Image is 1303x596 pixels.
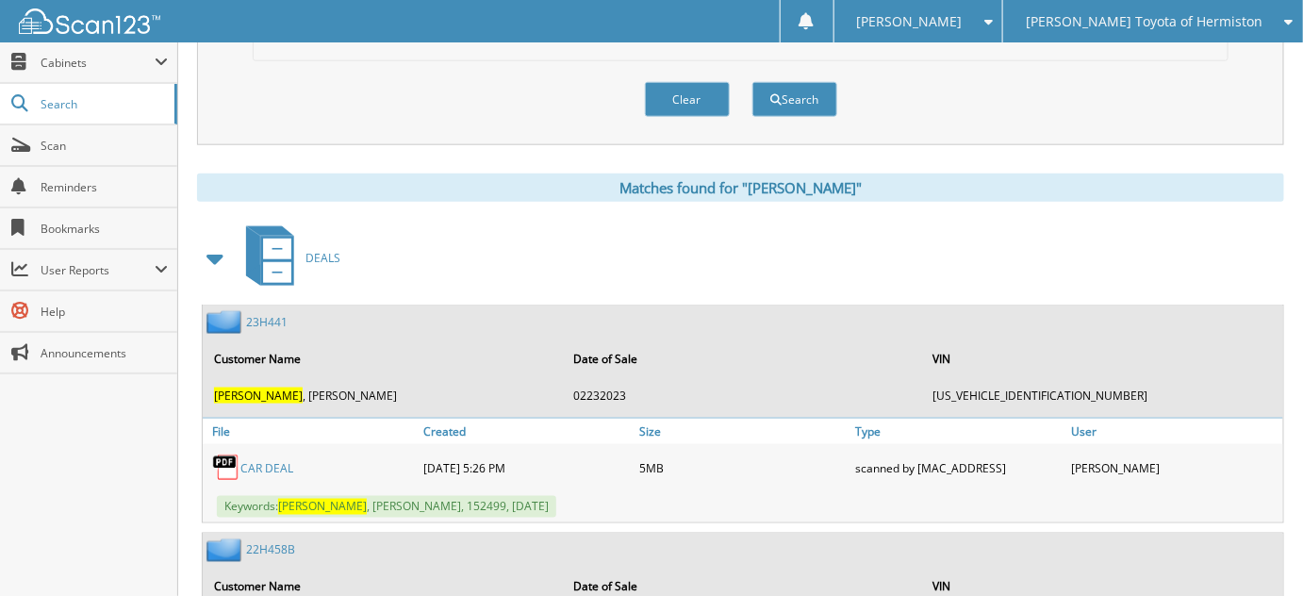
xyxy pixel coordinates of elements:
[205,339,562,378] th: Customer Name
[217,496,556,518] span: Keywords: , [PERSON_NAME], 152499, [DATE]
[41,138,168,154] span: Scan
[419,449,635,487] div: [DATE] 5:26 PM
[246,314,288,330] a: 23H441
[41,345,168,361] span: Announcements
[857,16,963,27] span: [PERSON_NAME]
[197,174,1284,202] div: Matches found for "[PERSON_NAME]"
[41,179,168,195] span: Reminders
[924,380,1281,411] td: [US_VEHICLE_IDENTIFICATION_NUMBER]
[1026,16,1262,27] span: [PERSON_NAME] Toyota of Hermiston
[645,82,730,117] button: Clear
[752,82,837,117] button: Search
[305,250,340,266] span: DEALS
[205,380,562,411] td: , [PERSON_NAME]
[206,538,246,562] img: folder2.png
[1067,449,1283,487] div: [PERSON_NAME]
[41,96,165,112] span: Search
[41,304,168,320] span: Help
[564,339,921,378] th: Date of Sale
[1209,505,1303,596] iframe: Chat Widget
[41,221,168,237] span: Bookmarks
[235,221,340,295] a: DEALS
[278,499,367,515] span: [PERSON_NAME]
[41,262,155,278] span: User Reports
[203,419,419,444] a: File
[564,380,921,411] td: 02232023
[41,55,155,71] span: Cabinets
[635,419,850,444] a: Size
[419,419,635,444] a: Created
[1067,419,1283,444] a: User
[240,460,293,476] a: CAR DEAL
[19,8,160,34] img: scan123-logo-white.svg
[214,388,303,404] span: [PERSON_NAME]
[212,454,240,482] img: PDF.png
[635,449,850,487] div: 5MB
[206,310,246,334] img: folder2.png
[851,419,1067,444] a: Type
[924,339,1281,378] th: VIN
[851,449,1067,487] div: scanned by [MAC_ADDRESS]
[246,542,295,558] a: 22H458B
